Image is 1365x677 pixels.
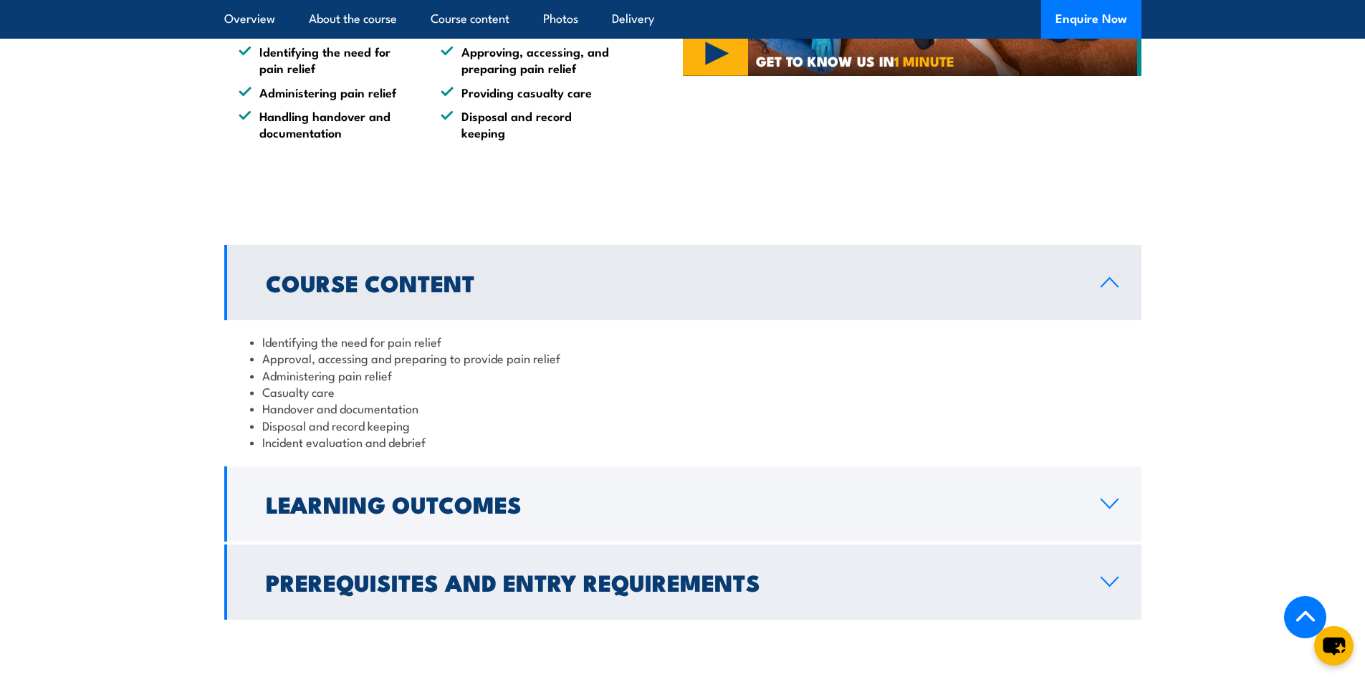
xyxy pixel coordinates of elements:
[224,245,1141,320] a: Course Content
[224,466,1141,542] a: Learning Outcomes
[266,272,1078,292] h2: Course Content
[250,367,1116,383] li: Administering pain relief
[266,494,1078,514] h2: Learning Outcomes
[250,433,1116,450] li: Incident evaluation and debrief
[441,107,617,141] li: Disposal and record keeping
[441,84,617,100] li: Providing casualty care
[250,417,1116,433] li: Disposal and record keeping
[894,50,954,71] strong: 1 MINUTE
[239,84,415,100] li: Administering pain relief
[441,43,617,77] li: Approving, accessing, and preparing pain relief
[756,54,954,67] span: GET TO KNOW US IN
[239,107,415,141] li: Handling handover and documentation
[239,43,415,77] li: Identifying the need for pain relief
[250,350,1116,366] li: Approval, accessing and preparing to provide pain relief
[266,572,1078,592] h2: Prerequisites and Entry Requirements
[1314,626,1354,666] button: chat-button
[250,400,1116,416] li: Handover and documentation
[250,333,1116,350] li: Identifying the need for pain relief
[224,544,1141,620] a: Prerequisites and Entry Requirements
[250,383,1116,400] li: Casualty care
